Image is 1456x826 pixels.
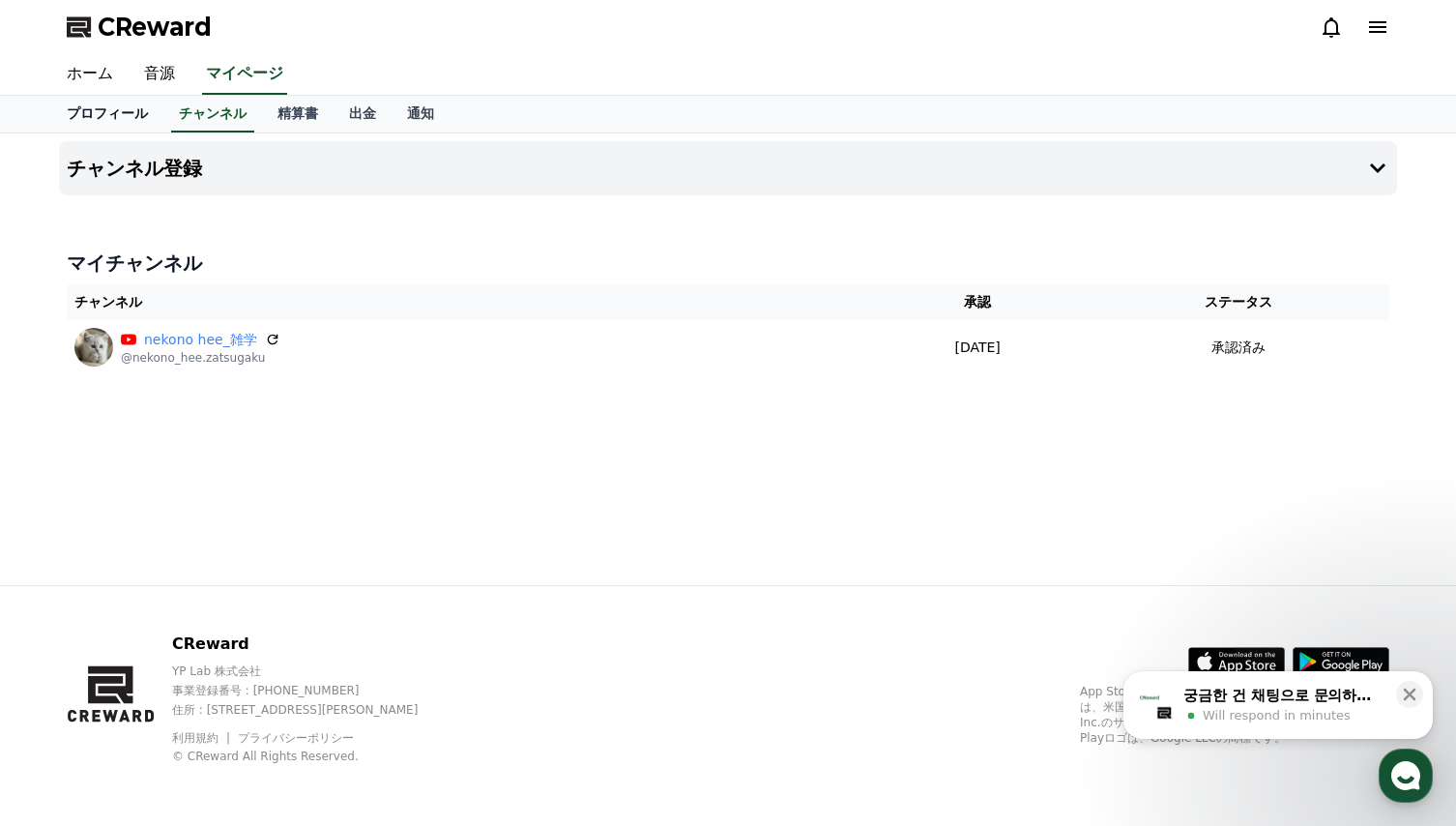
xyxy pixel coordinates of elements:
span: Home [49,642,83,658]
a: 出金 [334,96,392,133]
h4: チャンネル登録 [67,158,202,179]
a: 音源 [129,54,190,95]
span: Settings [286,642,334,658]
a: プライバシーポリシー [238,731,354,745]
th: チャンネル [67,284,866,320]
p: App Store、iCloud、iCloud Drive、およびiTunes Storeは、米国およびその他の国や地域で登録されているApple Inc.のサービスマークです。Google P... [1080,684,1389,746]
h4: マイチャンネル [67,250,1389,277]
span: CReward [98,12,212,43]
a: 通知 [392,96,450,133]
a: Settings [249,613,371,662]
p: 承認済み [1211,338,1266,358]
p: YP Lab 株式会社 [172,664,451,679]
p: [DATE] [874,338,1080,358]
p: © CReward All Rights Reserved. [172,749,451,764]
a: マイページ [202,54,287,95]
button: チャンネル登録 [59,141,1397,195]
p: 事業登録番号 : [PHONE_NUMBER] [172,683,451,698]
a: 利用規約 [172,731,233,745]
a: ホーム [51,54,129,95]
a: チャンネル [171,96,254,133]
a: Home [6,613,128,662]
p: CReward [172,633,451,656]
p: @nekono_hee.zatsugaku [121,350,280,366]
th: ステータス [1089,284,1389,320]
a: Messages [128,613,249,662]
a: nekono hee_雑学 [144,330,257,350]
img: nekono hee_雑学 [74,328,113,367]
a: CReward [67,12,212,43]
th: 承認 [866,284,1088,320]
a: プロフィール [51,96,163,133]
span: Messages [160,643,218,659]
a: 精算書 [262,96,334,133]
p: 住所 : [STREET_ADDRESS][PERSON_NAME] [172,702,451,718]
